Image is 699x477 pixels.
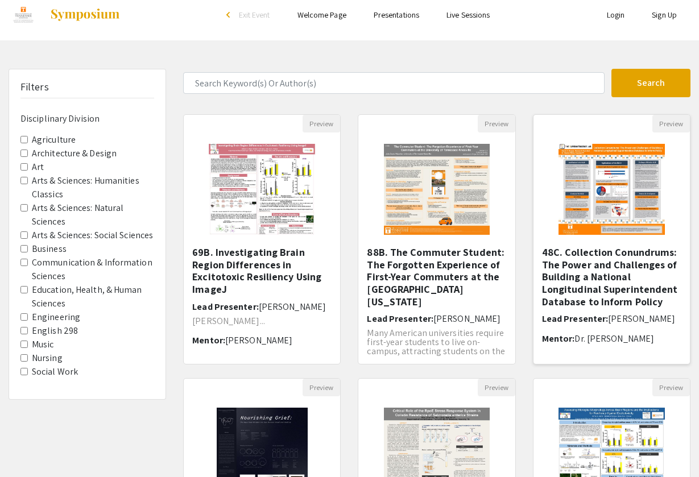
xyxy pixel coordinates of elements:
button: Preview [652,379,690,396]
label: Arts & Sciences: Humanities Classics [32,174,154,201]
h6: Lead Presenter: [192,301,332,312]
label: Communication & Information Sciences [32,256,154,283]
label: Nursing [32,351,63,365]
span: [PERSON_NAME] [608,313,675,325]
a: Login [607,10,625,20]
a: Welcome Page [297,10,346,20]
label: Social Work [32,365,78,379]
p: Many American universities require first-year students to live on-campus, attracting students on ... [367,329,506,365]
button: Preview [478,379,515,396]
label: Art [32,160,44,174]
a: EUReCA 2024 [9,1,121,29]
div: Open Presentation <p>88B. The Commuter Student: The Forgotten Experience of First-Year Commuters ... [358,114,515,364]
a: Sign Up [652,10,677,20]
a: Presentations [374,10,419,20]
h6: Disciplinary Division [20,113,154,124]
span: [PERSON_NAME] [225,334,292,346]
p: [PERSON_NAME]... [192,317,332,326]
span: Dr. [PERSON_NAME] [574,333,654,345]
button: Preview [652,115,690,132]
iframe: Chat [9,426,48,468]
a: Live Sessions [446,10,490,20]
label: Arts & Sciences: Natural Sciences [32,201,154,229]
img: EUReCA 2024 [9,1,38,29]
div: arrow_back_ios [226,11,233,18]
label: Education, Health, & Human Sciences [32,283,154,310]
label: Engineering [32,310,80,324]
button: Preview [303,115,340,132]
button: Search [611,69,690,97]
label: Agriculture [32,133,76,147]
span: Mentor: [192,334,225,346]
div: Open Presentation <p><span style="color: rgb(0, 0, 0);">69B. Investigating Brain Region Differenc... [183,114,341,364]
img: <p>48C. Collection Conundrums: The Power and Challenges of Building a National Longitudinal Super... [547,132,676,246]
label: Arts & Sciences: Social Sciences [32,229,153,242]
h6: Lead Presenter: [542,313,681,324]
span: Exit Event [239,10,270,20]
div: Open Presentation <p>48C. Collection Conundrums: The Power and Challenges of Building a National ... [533,114,690,364]
h5: 69B. Investigating Brain Region Differences in Excitotoxic Resiliency Using ImageJ [192,246,332,295]
img: Symposium by ForagerOne [49,8,121,22]
span: Mentor: [542,333,575,345]
button: Preview [303,379,340,396]
h6: Lead Presenter: [367,313,506,324]
label: Architecture & Design [32,147,117,160]
h5: Filters [20,81,49,93]
label: English 298 [32,324,78,338]
span: [PERSON_NAME] [259,301,326,313]
span: [PERSON_NAME] [433,313,501,325]
h5: 88B. The Commuter Student: The Forgotten Experience of First-Year Commuters at the [GEOGRAPHIC_DA... [367,246,506,308]
button: Preview [478,115,515,132]
img: <p>88B. The Commuter Student: The Forgotten Experience of First-Year Commuters at the University ... [373,132,502,246]
h5: 48C. Collection Conundrums: The Power and Challenges of Building a National Longitudinal Superint... [542,246,681,308]
label: Music [32,338,54,351]
label: Business [32,242,67,256]
input: Search Keyword(s) Or Author(s) [183,72,605,94]
img: <p><span style="color: rgb(0, 0, 0);">69B. Investigating Brain Region Differences in Excitotoxic ... [192,132,332,246]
